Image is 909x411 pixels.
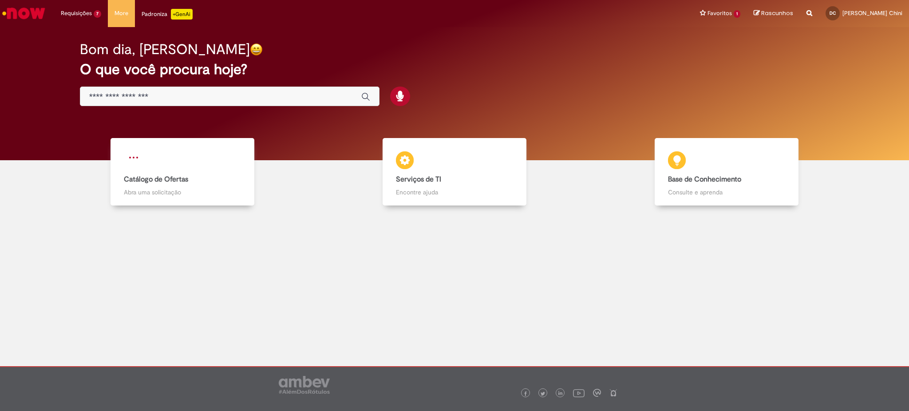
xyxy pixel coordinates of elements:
img: ServiceNow [1,4,47,22]
img: logo_footer_ambev_rotulo_gray.png [279,376,330,394]
a: Base de Conhecimento Consulte e aprenda [590,138,862,206]
img: logo_footer_youtube.png [573,387,585,399]
p: Encontre ajuda [396,188,513,197]
span: 7 [94,10,101,18]
b: Serviços de TI [396,175,441,184]
span: More [115,9,128,18]
span: Requisições [61,9,92,18]
img: logo_footer_naosei.png [609,389,617,397]
h2: O que você procura hoje? [80,62,830,77]
span: [PERSON_NAME] Chini [842,9,902,17]
span: Rascunhos [761,9,793,17]
h2: Bom dia, [PERSON_NAME] [80,42,250,57]
p: Abra uma solicitação [124,188,241,197]
b: Catálogo de Ofertas [124,175,188,184]
a: Rascunhos [754,9,793,18]
p: Consulte e aprenda [668,188,785,197]
div: Padroniza [142,9,193,20]
img: happy-face.png [250,43,263,56]
b: Base de Conhecimento [668,175,741,184]
span: Favoritos [707,9,732,18]
a: Catálogo de Ofertas Abra uma solicitação [47,138,319,206]
a: Serviços de TI Encontre ajuda [319,138,591,206]
img: logo_footer_workplace.png [593,389,601,397]
img: logo_footer_twitter.png [541,391,545,396]
span: 1 [734,10,740,18]
span: DC [830,10,836,16]
img: logo_footer_facebook.png [523,391,528,396]
img: logo_footer_linkedin.png [558,391,563,396]
p: +GenAi [171,9,193,20]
